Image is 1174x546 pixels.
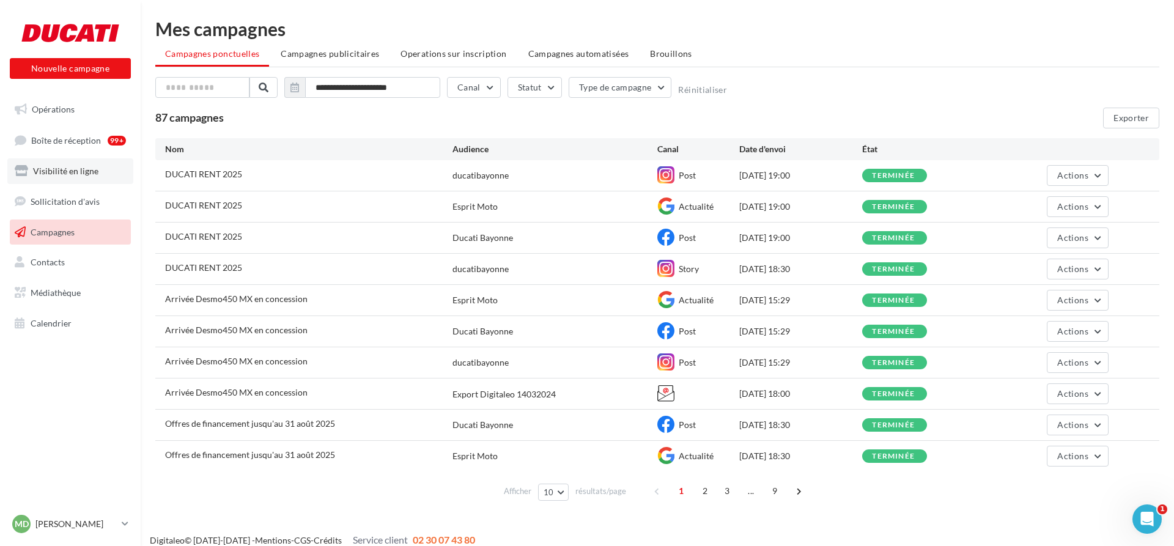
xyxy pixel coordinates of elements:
div: Ducati Bayonne [452,232,513,244]
button: Actions [1047,196,1108,217]
button: Exporter [1103,108,1159,128]
span: Post [679,326,696,336]
div: [DATE] 19:00 [739,201,862,213]
a: Médiathèque [7,280,133,306]
span: Afficher [504,485,531,497]
span: Story [679,264,699,274]
div: Audience [452,143,657,155]
span: Opérations [32,104,75,114]
span: Brouillons [650,48,692,59]
span: Post [679,232,696,243]
div: terminée [872,297,915,304]
div: État [862,143,985,155]
button: Actions [1047,352,1108,373]
span: Post [679,357,696,367]
button: Canal [447,77,501,98]
div: terminée [872,265,915,273]
a: Crédits [314,535,342,545]
span: Actions [1057,295,1088,305]
span: 02 30 07 43 80 [413,534,475,545]
span: Actualité [679,201,714,212]
span: Actions [1057,201,1088,212]
span: ... [741,481,761,501]
div: terminée [872,172,915,180]
div: terminée [872,452,915,460]
span: 3 [717,481,737,501]
div: [DATE] 15:29 [739,294,862,306]
div: terminée [872,203,915,211]
span: 2 [695,481,715,501]
div: Mes campagnes [155,20,1159,38]
div: [DATE] 19:00 [739,169,862,182]
a: Calendrier [7,311,133,336]
button: Actions [1047,415,1108,435]
span: Boîte de réception [31,135,101,145]
div: ducatibayonne [452,356,509,369]
span: Actions [1057,326,1088,336]
span: 9 [765,481,785,501]
span: Actions [1057,170,1088,180]
div: [DATE] 18:30 [739,450,862,462]
span: © [DATE]-[DATE] - - - [150,535,475,545]
span: Arrivée Desmo450 MX en concession [165,387,308,397]
span: Actions [1057,388,1088,399]
button: Actions [1047,165,1108,186]
iframe: Intercom live chat [1132,504,1162,534]
span: 1 [671,481,691,501]
span: Campagnes publicitaires [281,48,379,59]
span: Post [679,419,696,430]
a: CGS [294,535,311,545]
a: MD [PERSON_NAME] [10,512,131,536]
div: Ducati Bayonne [452,419,513,431]
div: [DATE] 18:30 [739,419,862,431]
button: Actions [1047,290,1108,311]
span: DUCATI RENT 2025 [165,262,242,273]
span: Visibilité en ligne [33,166,98,176]
span: Post [679,170,696,180]
button: Actions [1047,383,1108,404]
div: [DATE] 18:30 [739,263,862,275]
a: Opérations [7,97,133,122]
span: Offres de financement jusqu'au 31 août 2025 [165,449,335,460]
div: terminée [872,421,915,429]
div: Export Digitaleo 14032024 [452,388,556,400]
span: DUCATI RENT 2025 [165,200,242,210]
div: [DATE] 18:00 [739,388,862,400]
span: Calendrier [31,318,72,328]
button: Type de campagne [569,77,672,98]
div: ducatibayonne [452,263,509,275]
span: Actions [1057,451,1088,461]
span: 87 campagnes [155,111,224,124]
span: Campagnes automatisées [528,48,629,59]
div: terminée [872,359,915,367]
a: Campagnes [7,220,133,245]
div: terminée [872,234,915,242]
span: 10 [544,487,554,497]
div: ducatibayonne [452,169,509,182]
span: DUCATI RENT 2025 [165,169,242,179]
span: Arrivée Desmo450 MX en concession [165,356,308,366]
span: Actions [1057,232,1088,243]
a: Sollicitation d'avis [7,189,133,215]
span: Actions [1057,419,1088,430]
a: Digitaleo [150,535,185,545]
p: [PERSON_NAME] [35,518,117,530]
span: Contacts [31,257,65,267]
div: Date d'envoi [739,143,862,155]
a: Contacts [7,249,133,275]
span: résultats/page [575,485,626,497]
span: Actualité [679,451,714,461]
div: Canal [657,143,739,155]
button: Actions [1047,227,1108,248]
button: Réinitialiser [678,85,727,95]
span: DUCATI RENT 2025 [165,231,242,242]
div: [DATE] 19:00 [739,232,862,244]
span: Actualité [679,295,714,305]
button: Nouvelle campagne [10,58,131,79]
a: Mentions [255,535,291,545]
div: Ducati Bayonne [452,325,513,338]
span: Service client [353,534,408,545]
span: Operations sur inscription [401,48,506,59]
button: Actions [1047,259,1108,279]
span: Actions [1057,264,1088,274]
